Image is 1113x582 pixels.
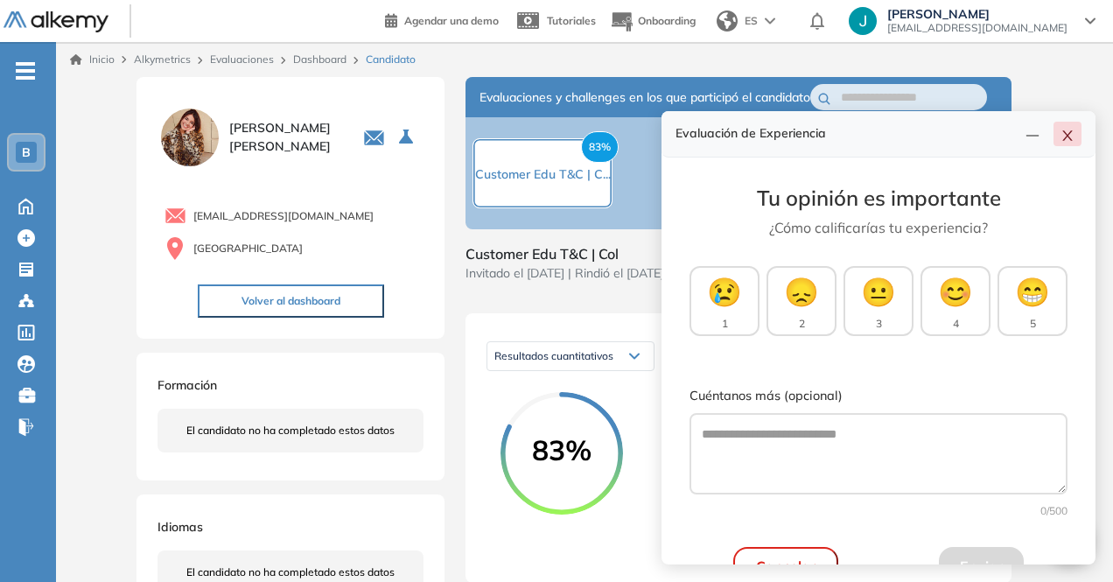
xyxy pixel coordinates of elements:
button: Seleccione la evaluación activa [392,122,423,153]
span: 2 [799,316,805,332]
a: Evaluaciones [210,53,274,66]
span: Formación [157,377,217,393]
div: 0 /500 [689,503,1067,519]
span: Resultados cuantitativos [494,349,613,362]
span: 5 [1030,316,1036,332]
span: [EMAIL_ADDRESS][DOMAIN_NAME] [193,208,374,224]
button: 😢1 [689,266,759,336]
span: 3 [876,316,882,332]
button: Volver al dashboard [198,284,384,318]
span: 83% [581,131,619,163]
span: [PERSON_NAME] [PERSON_NAME] [229,119,342,156]
p: ¿Cómo calificarías tu experiencia? [689,217,1067,238]
button: line [1018,122,1046,146]
span: [GEOGRAPHIC_DATA] [193,241,303,256]
img: arrow [765,18,775,25]
span: 😞 [784,270,819,312]
span: 😁 [1015,270,1050,312]
span: B [22,145,31,159]
h3: Tu opinión es importante [689,186,1067,211]
a: Agendar una demo [385,9,499,30]
span: Alkymetrics [134,53,191,66]
button: 😁5 [997,266,1067,336]
span: Candidato [366,52,416,67]
span: 😢 [707,270,742,312]
span: Agendar una demo [404,14,499,27]
span: ES [745,13,758,29]
button: Onboarding [610,3,696,40]
a: Inicio [70,52,115,67]
label: Cuéntanos más (opcional) [689,387,1067,406]
a: Dashboard [293,53,346,66]
span: 1 [722,316,728,332]
img: world [717,11,738,32]
span: Invitado el [DATE] | Rindió el [DATE] [465,264,664,283]
span: 4 [953,316,959,332]
span: 😐 [861,270,896,312]
span: El candidato no ha completado estos datos [186,423,395,438]
button: close [1053,122,1081,146]
span: Tutoriales [547,14,596,27]
span: Onboarding [638,14,696,27]
span: Customer Edu T&C | C... [475,166,611,182]
h4: Evaluación de Experiencia [675,126,1018,141]
i: - [16,69,35,73]
span: [PERSON_NAME] [887,7,1067,21]
img: Logo [3,11,108,33]
span: Evaluaciones y challenges en los que participó el candidato [479,88,810,107]
span: 😊 [938,270,973,312]
span: El candidato no ha completado estos datos [186,564,395,580]
img: PROFILE_MENU_LOGO_USER [157,105,222,170]
span: 83% [500,436,623,464]
span: line [1025,129,1039,143]
span: Idiomas [157,519,203,535]
span: [EMAIL_ADDRESS][DOMAIN_NAME] [887,21,1067,35]
button: 😐3 [843,266,913,336]
span: close [1060,129,1074,143]
button: 😊4 [920,266,990,336]
button: 😞2 [766,266,836,336]
span: Customer Edu T&C | Col [465,243,664,264]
